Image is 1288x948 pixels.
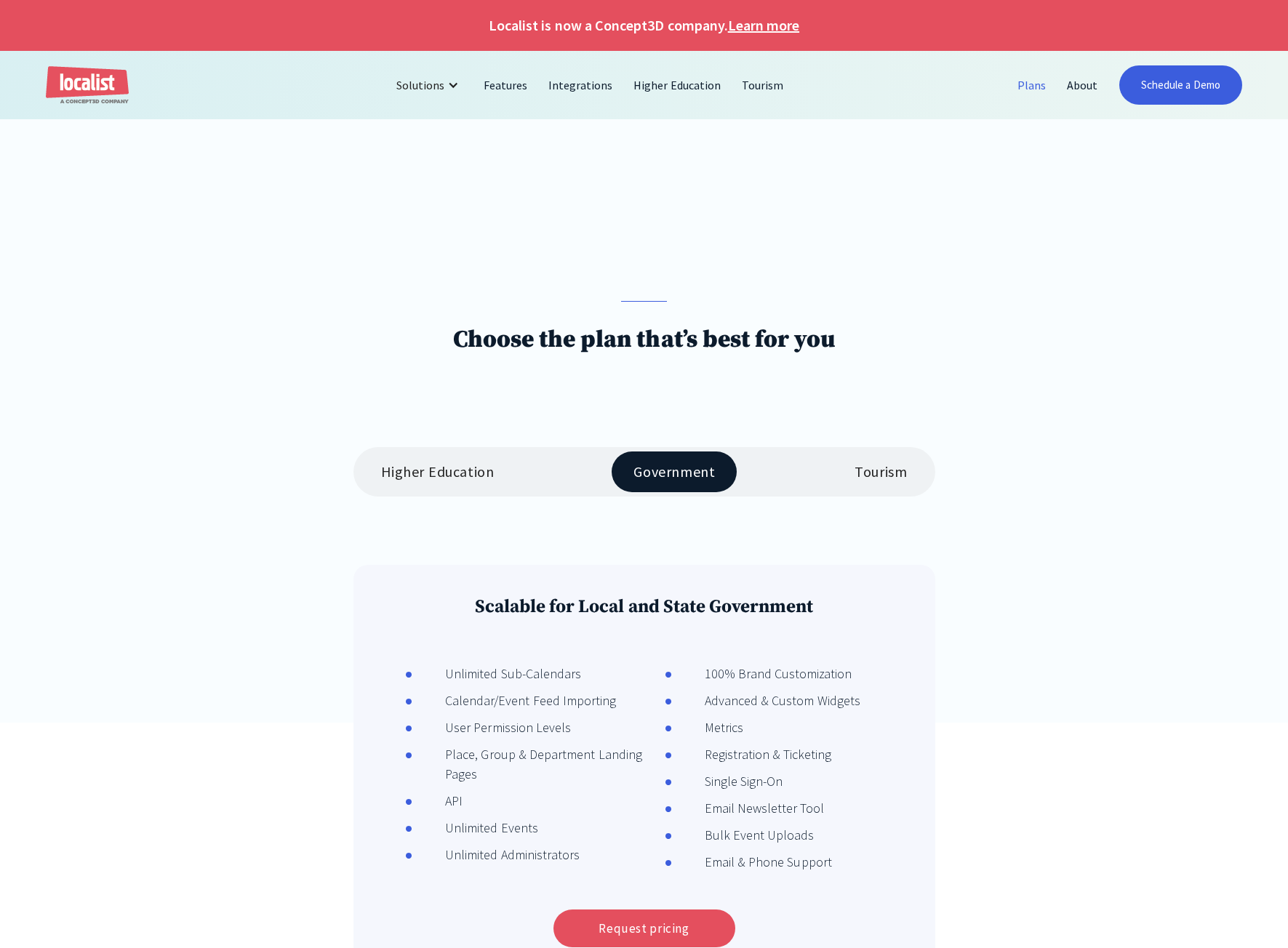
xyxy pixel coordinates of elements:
[728,15,799,36] a: Learn more
[672,664,852,683] div: 100% Brand Customization
[412,818,538,837] div: Unlimited Events
[1057,68,1108,103] a: About
[381,463,495,481] div: Higher Education
[732,68,794,103] a: Tourism
[412,744,652,784] div: Place, Group & Department Landing Pages
[855,463,907,481] div: Tourism
[453,325,836,355] h1: Choose the plan that’s best for you
[672,744,832,764] div: Registration & Ticketing
[396,76,444,94] div: Solutions
[376,595,912,618] h3: Scalable for Local and State Government
[538,68,623,103] a: Integrations
[412,691,616,710] div: Calendar/Event Feed Importing
[553,909,735,947] a: Request pricing
[412,791,463,811] div: API
[672,852,832,872] div: Email & Phone Support
[672,691,860,710] div: Advanced & Custom Widgets
[633,463,715,481] div: Government
[412,664,581,683] div: Unlimited Sub-Calendars
[46,66,129,105] a: home
[672,771,783,791] div: Single Sign-On
[672,798,825,818] div: Email Newsletter Tool
[473,68,538,103] a: Features
[385,68,473,103] div: Solutions
[672,825,815,845] div: Bulk Event Uploads
[672,718,743,737] div: Metrics
[1007,68,1057,103] a: Plans
[1119,65,1242,105] a: Schedule a Demo
[412,718,571,737] div: User Permission Levels
[412,845,580,864] div: Unlimited Administrators
[623,68,732,103] a: Higher Education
